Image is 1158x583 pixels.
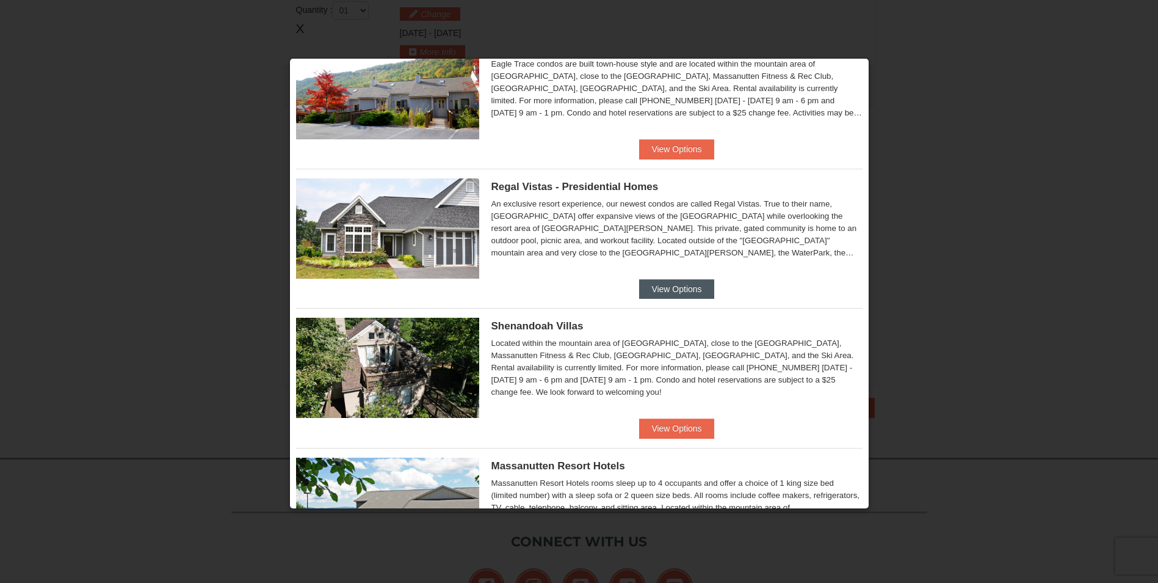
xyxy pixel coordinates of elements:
[491,320,584,332] span: Shenandoah Villas
[296,178,479,279] img: 19218991-1-902409a9.jpg
[296,38,479,139] img: 19218983-1-9b289e55.jpg
[491,198,863,259] div: An exclusive resort experience, our newest condos are called Regal Vistas. True to their name, [G...
[491,460,625,472] span: Massanutten Resort Hotels
[491,58,863,119] div: Eagle Trace condos are built town-house style and are located within the mountain area of [GEOGRA...
[639,279,714,299] button: View Options
[296,458,479,558] img: 19219026-1-e3b4ac8e.jpg
[296,318,479,418] img: 19219019-2-e70bf45f.jpg
[491,337,863,398] div: Located within the mountain area of [GEOGRAPHIC_DATA], close to the [GEOGRAPHIC_DATA], Massanutte...
[491,477,863,538] div: Massanutten Resort Hotels rooms sleep up to 4 occupants and offer a choice of 1 king size bed (li...
[639,419,714,438] button: View Options
[639,139,714,159] button: View Options
[491,181,659,193] span: Regal Vistas - Presidential Homes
